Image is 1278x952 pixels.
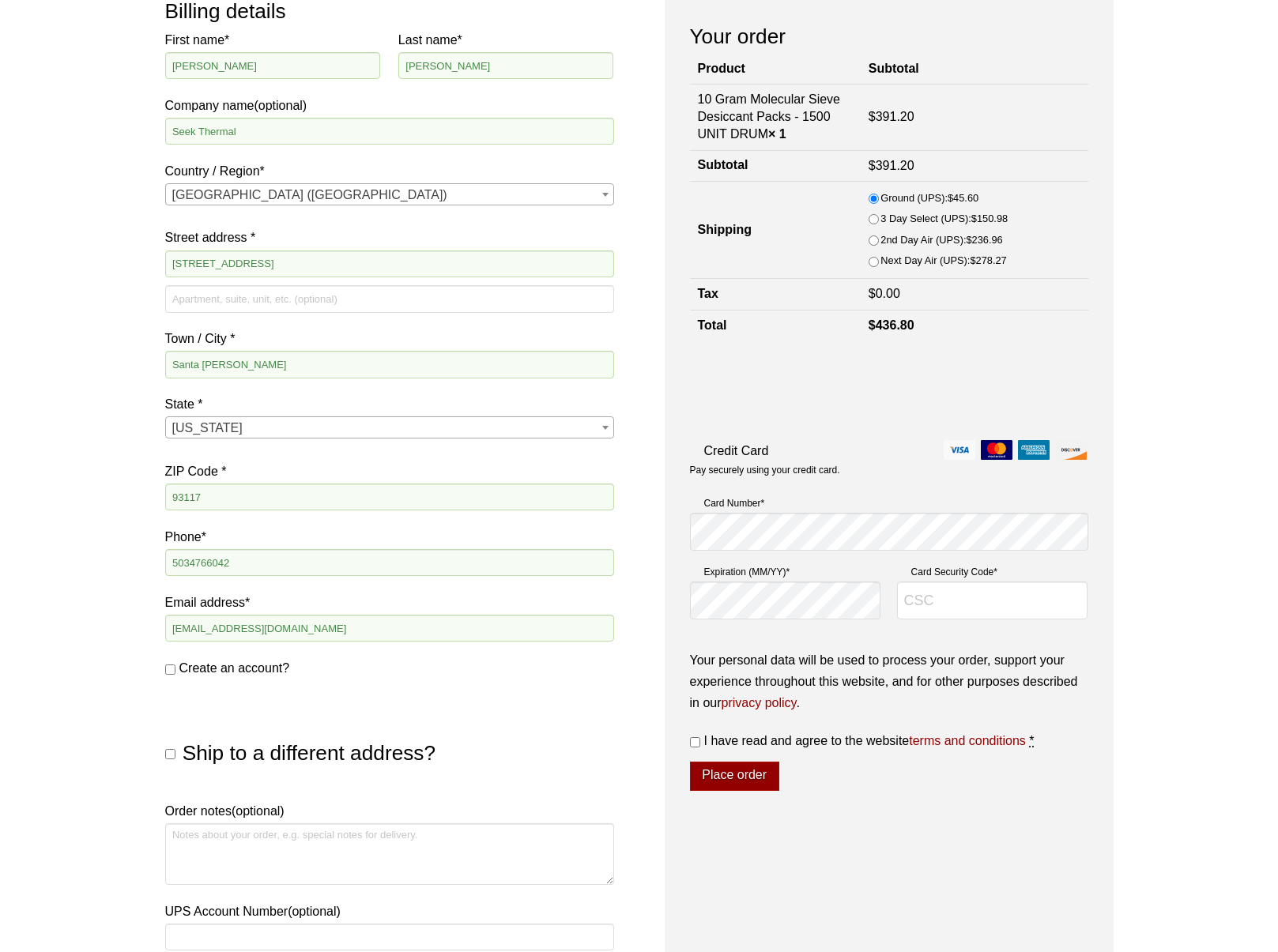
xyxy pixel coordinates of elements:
[232,804,285,818] span: (optional)
[1055,440,1087,460] img: discover
[165,285,614,312] input: Apartment, suite, unit, etc. (optional)
[690,23,1088,50] h3: Your order
[869,110,876,123] span: $
[165,29,614,116] label: Company name
[165,227,614,248] label: Street address
[869,318,876,332] span: $
[970,254,1006,266] bdi: 278.27
[179,661,290,675] span: Create an account?
[869,318,914,332] bdi: 436.80
[690,762,779,792] button: Place order
[690,489,1088,633] fieldset: Payment Info
[690,737,700,747] input: I have read and agree to the websiteterms and conditions *
[869,159,876,172] span: $
[722,696,797,709] a: privacy policy
[690,564,881,580] label: Expiration (MM/YY)
[165,250,614,277] input: House number and street name
[690,55,861,84] th: Product
[971,213,977,224] span: $
[165,592,614,613] label: Email address
[165,393,614,415] label: State
[981,440,1012,460] img: mastercard
[166,184,613,206] span: United States (US)
[948,192,978,204] bdi: 45.60
[165,901,614,922] label: UPS Account Number
[165,160,614,182] label: Country / Region
[1029,734,1034,747] abbr: required
[869,110,914,123] bdi: 391.20
[971,213,1008,224] bdi: 150.98
[165,664,175,675] input: Create an account?
[165,800,614,822] label: Order notes
[165,416,614,438] span: State
[897,581,1088,619] input: CSC
[869,159,914,172] bdi: 391.20
[690,279,861,310] th: Tax
[966,234,1002,246] bdi: 236.96
[880,190,978,207] label: Ground (UPS):
[909,734,1026,747] a: terms and conditions
[897,564,1088,580] label: Card Security Code
[398,29,614,51] label: Last name
[880,231,1002,249] label: 2nd Day Air (UPS):
[948,192,953,204] span: $
[1018,440,1050,460] img: amex
[690,649,1088,714] p: Your personal data will be used to process your order, support your experience throughout this we...
[880,252,1006,269] label: Next Day Air (UPS):
[690,150,861,181] th: Subtotal
[690,310,861,341] th: Total
[768,127,786,141] strong: × 1
[165,749,175,759] input: Ship to a different address?
[690,84,861,150] td: 10 Gram Molecular Sieve Desiccant Packs - 1500 UNIT DRUM
[254,99,307,112] span: (optional)
[869,287,876,300] span: $
[704,734,1026,747] span: I have read and agree to the website
[966,234,971,246] span: $
[944,440,975,460] img: visa
[690,357,930,419] iframe: reCAPTCHA
[970,254,975,266] span: $
[165,461,614,482] label: ZIP Code
[166,417,613,439] span: California
[880,210,1008,228] label: 3 Day Select (UPS):
[183,741,435,765] span: Ship to a different address?
[690,440,1088,461] label: Credit Card
[165,328,614,349] label: Town / City
[165,526,614,547] label: Phone
[690,495,1088,511] label: Card Number
[690,464,1088,477] p: Pay securely using your credit card.
[869,287,900,300] bdi: 0.00
[165,183,614,205] span: Country / Region
[690,182,861,279] th: Shipping
[861,55,1088,84] th: Subtotal
[288,905,341,918] span: (optional)
[165,29,381,51] label: First name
